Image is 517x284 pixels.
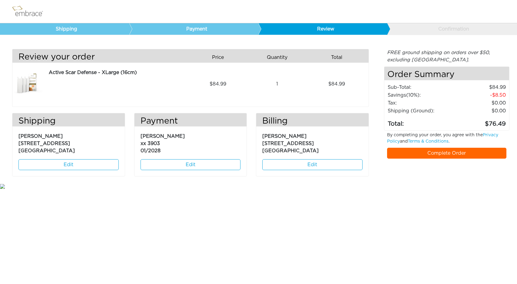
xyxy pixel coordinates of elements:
[387,148,506,159] a: Complete Order
[387,91,453,99] td: Savings :
[134,116,247,127] h3: Payment
[387,107,453,115] td: Shipping (Ground):
[387,23,516,35] a: Confirmation
[18,130,119,154] p: [PERSON_NAME] [STREET_ADDRESS] [GEOGRAPHIC_DATA]
[49,69,186,76] div: Active Scar Defense - XLarge (16cm)
[384,49,509,63] div: FREE ground shipping on orders over $50, excluding [GEOGRAPHIC_DATA].
[12,116,125,127] h3: Shipping
[452,115,506,129] td: 76.49
[309,52,369,63] div: Total
[387,99,453,107] td: Tax:
[141,141,160,146] span: xx 3903
[12,52,186,63] h3: Review your order
[387,115,453,129] td: Total:
[267,54,287,61] span: Quantity
[12,69,43,99] img: a09f5d18-8da6-11e7-9c79-02e45ca4b85b.jpeg
[18,159,119,170] a: Edit
[452,99,506,107] td: 0.00
[276,80,278,88] span: 1
[191,52,250,63] div: Price
[452,91,506,99] td: 8.50
[383,132,511,148] div: By completing your order, you agree with the and .
[452,107,506,115] td: $0.00
[328,80,345,88] span: 84.99
[256,116,369,127] h3: Billing
[141,134,185,139] span: [PERSON_NAME]
[387,133,498,144] a: Privacy Policy
[262,159,363,170] a: Edit
[452,83,506,91] td: 84.99
[406,93,419,98] span: (10%)
[129,23,258,35] a: Payment
[141,148,161,153] span: 01/2028
[258,23,387,35] a: Review
[262,130,363,154] p: [PERSON_NAME] [STREET_ADDRESS] [GEOGRAPHIC_DATA]
[408,139,449,144] a: Terms & Conditions
[384,67,509,80] h4: Order Summary
[210,80,226,88] span: 84.99
[387,83,453,91] td: Sub-Total:
[11,4,50,19] img: logo.png
[141,159,241,170] a: Edit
